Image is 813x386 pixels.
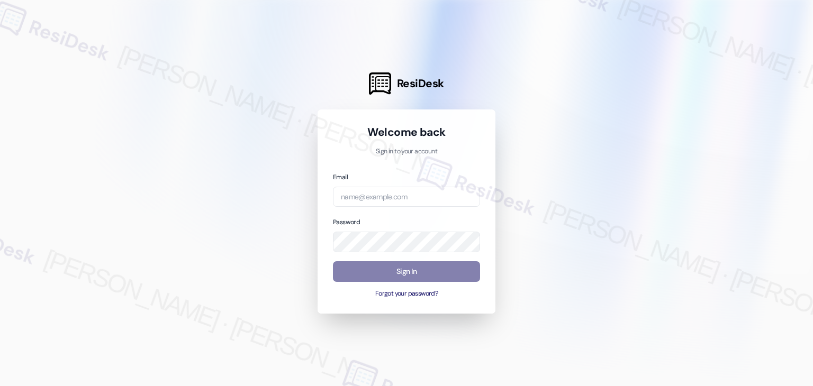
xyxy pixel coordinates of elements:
h1: Welcome back [333,125,480,140]
p: Sign in to your account [333,147,480,157]
button: Forgot your password? [333,289,480,299]
label: Password [333,218,360,226]
img: ResiDesk Logo [369,72,391,95]
input: name@example.com [333,187,480,207]
button: Sign In [333,261,480,282]
label: Email [333,173,348,181]
span: ResiDesk [397,76,444,91]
